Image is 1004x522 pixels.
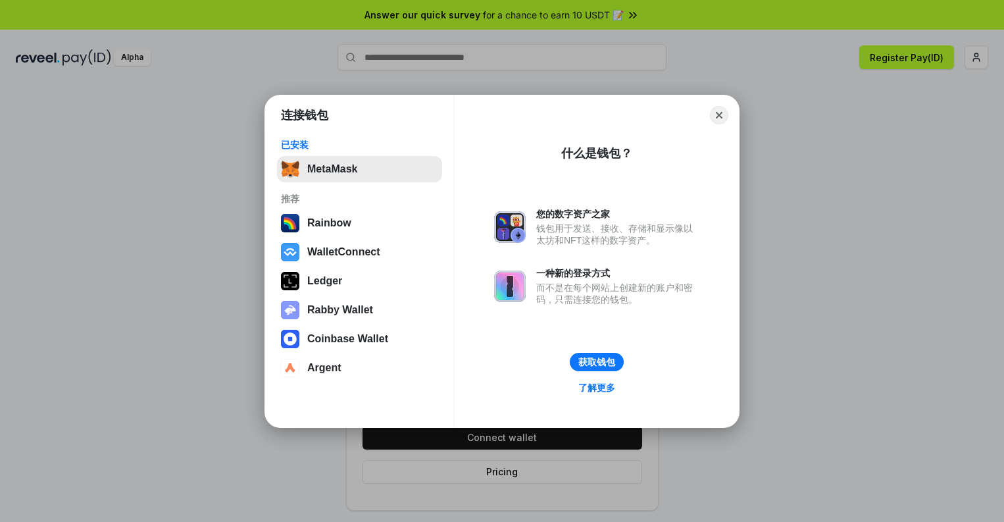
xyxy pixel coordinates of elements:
button: Rabby Wallet [277,297,442,323]
div: 已安装 [281,139,438,151]
div: 获取钱包 [578,356,615,368]
div: Ledger [307,275,342,287]
div: 而不是在每个网站上创建新的账户和密码，只需连接您的钱包。 [536,282,699,305]
div: Rabby Wallet [307,304,373,316]
img: svg+xml,%3Csvg%20width%3D%2228%22%20height%3D%2228%22%20viewBox%3D%220%200%2028%2028%22%20fill%3D... [281,330,299,348]
button: 获取钱包 [570,353,624,371]
a: 了解更多 [570,379,623,396]
img: svg+xml,%3Csvg%20fill%3D%22none%22%20height%3D%2233%22%20viewBox%3D%220%200%2035%2033%22%20width%... [281,160,299,178]
img: svg+xml,%3Csvg%20xmlns%3D%22http%3A%2F%2Fwww.w3.org%2F2000%2Fsvg%22%20fill%3D%22none%22%20viewBox... [494,211,526,243]
img: svg+xml,%3Csvg%20width%3D%2228%22%20height%3D%2228%22%20viewBox%3D%220%200%2028%2028%22%20fill%3D... [281,243,299,261]
div: 您的数字资产之家 [536,208,699,220]
button: Ledger [277,268,442,294]
img: svg+xml,%3Csvg%20xmlns%3D%22http%3A%2F%2Fwww.w3.org%2F2000%2Fsvg%22%20fill%3D%22none%22%20viewBox... [281,301,299,319]
div: MetaMask [307,163,357,175]
button: Rainbow [277,210,442,236]
button: Argent [277,355,442,381]
img: svg+xml,%3Csvg%20width%3D%2228%22%20height%3D%2228%22%20viewBox%3D%220%200%2028%2028%22%20fill%3D... [281,359,299,377]
img: svg+xml,%3Csvg%20xmlns%3D%22http%3A%2F%2Fwww.w3.org%2F2000%2Fsvg%22%20fill%3D%22none%22%20viewBox... [494,271,526,302]
button: MetaMask [277,156,442,182]
button: Close [710,106,728,124]
div: 钱包用于发送、接收、存储和显示像以太坊和NFT这样的数字资产。 [536,222,699,246]
img: svg+xml,%3Csvg%20width%3D%22120%22%20height%3D%22120%22%20viewBox%3D%220%200%20120%20120%22%20fil... [281,214,299,232]
button: Coinbase Wallet [277,326,442,352]
div: 什么是钱包？ [561,145,632,161]
div: Coinbase Wallet [307,333,388,345]
div: 了解更多 [578,382,615,394]
div: 一种新的登录方式 [536,267,699,279]
div: 推荐 [281,193,438,205]
img: svg+xml,%3Csvg%20xmlns%3D%22http%3A%2F%2Fwww.w3.org%2F2000%2Fsvg%22%20width%3D%2228%22%20height%3... [281,272,299,290]
div: Rainbow [307,217,351,229]
h1: 连接钱包 [281,107,328,123]
button: WalletConnect [277,239,442,265]
div: WalletConnect [307,246,380,258]
div: Argent [307,362,341,374]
